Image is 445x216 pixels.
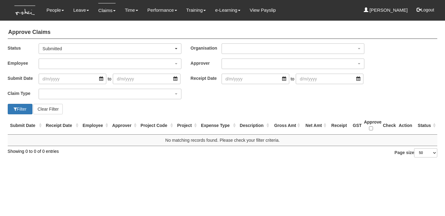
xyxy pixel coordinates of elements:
input: d/m/yyyy [222,74,289,84]
label: Organisation [191,43,222,52]
th: GST [350,116,362,135]
input: d/m/yyyy [39,74,106,84]
span: to [106,74,113,84]
span: to [289,74,296,84]
th: Approve [362,116,380,135]
a: Claims [98,3,116,18]
a: Leave [73,3,89,17]
label: Claim Type [8,89,39,98]
th: Receipt Date : activate to sort column ascending [43,116,80,135]
a: Performance [147,3,177,17]
label: Receipt Date [191,74,222,83]
input: d/m/yyyy [113,74,180,84]
th: Employee : activate to sort column ascending [80,116,110,135]
th: Net Amt : activate to sort column ascending [302,116,328,135]
th: Expense Type : activate to sort column ascending [198,116,237,135]
th: Submit Date : activate to sort column ascending [8,116,44,135]
th: Action [396,116,415,135]
a: e-Learning [215,3,240,17]
label: Status [8,43,39,52]
h4: Approve Claims [8,26,438,39]
button: Clear Filter [33,104,62,114]
th: Gross Amt : activate to sort column ascending [271,116,302,135]
th: Description : activate to sort column ascending [237,116,271,135]
label: Submit Date [8,74,39,83]
a: Training [186,3,206,17]
button: Submitted [39,43,181,54]
th: Approver : activate to sort column ascending [110,116,138,135]
label: Page size [395,148,438,157]
a: Time [125,3,138,17]
label: Approver [191,59,222,67]
th: Receipt [328,116,350,135]
td: No matching records found. Please check your filter criteria. [8,134,438,146]
input: d/m/yyyy [296,74,363,84]
th: Check [380,116,396,135]
label: Employee [8,59,39,67]
a: View Payslip [250,3,276,17]
a: [PERSON_NAME] [364,3,408,17]
a: People [46,3,64,17]
button: Logout [412,2,439,17]
button: Filter [8,104,32,114]
th: Status : activate to sort column ascending [415,116,438,135]
select: Page size [414,148,437,157]
th: Project : activate to sort column ascending [175,116,198,135]
th: Project Code : activate to sort column ascending [138,116,175,135]
div: Submitted [43,46,174,52]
